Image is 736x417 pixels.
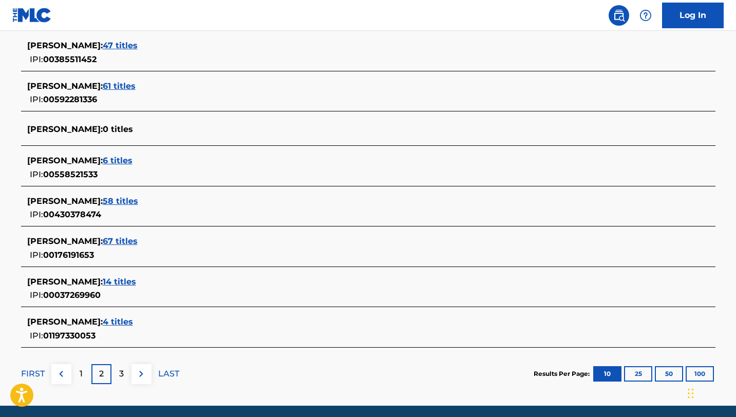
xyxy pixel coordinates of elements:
span: [PERSON_NAME] : [27,124,103,134]
p: FIRST [21,368,45,380]
span: [PERSON_NAME] : [27,236,103,246]
span: IPI: [30,54,43,64]
span: [PERSON_NAME] : [27,277,103,287]
span: 4 titles [103,317,133,327]
span: IPI: [30,250,43,260]
span: IPI: [30,169,43,179]
span: IPI: [30,290,43,300]
div: Drag [688,378,694,409]
span: 61 titles [103,81,136,91]
p: 3 [119,368,124,380]
button: 25 [624,366,652,382]
span: 00176191653 [43,250,94,260]
span: 01197330053 [43,331,96,340]
span: [PERSON_NAME] : [27,317,103,327]
span: 00385511452 [43,54,97,64]
button: 50 [655,366,683,382]
span: IPI: [30,210,43,219]
span: [PERSON_NAME] : [27,81,103,91]
button: 100 [686,366,714,382]
span: 67 titles [103,236,138,246]
img: MLC Logo [12,8,52,23]
p: 1 [80,368,83,380]
span: [PERSON_NAME] : [27,156,103,165]
span: 58 titles [103,196,138,206]
img: search [613,9,625,22]
span: IPI: [30,94,43,104]
button: 10 [593,366,621,382]
span: IPI: [30,331,43,340]
span: 00558521533 [43,169,98,179]
p: LAST [158,368,179,380]
img: left [55,368,67,380]
iframe: Chat Widget [685,368,736,417]
span: 00592281336 [43,94,97,104]
p: Results Per Page: [534,369,592,378]
span: 00430378474 [43,210,101,219]
span: 47 titles [103,41,138,50]
span: 0 titles [103,124,133,134]
span: [PERSON_NAME] : [27,196,103,206]
span: 14 titles [103,277,136,287]
span: 6 titles [103,156,133,165]
a: Log In [662,3,724,28]
a: Public Search [609,5,629,26]
span: [PERSON_NAME] : [27,41,103,50]
img: help [639,9,652,22]
span: 00037269960 [43,290,101,300]
img: right [135,368,147,380]
p: 2 [99,368,104,380]
div: Help [635,5,656,26]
